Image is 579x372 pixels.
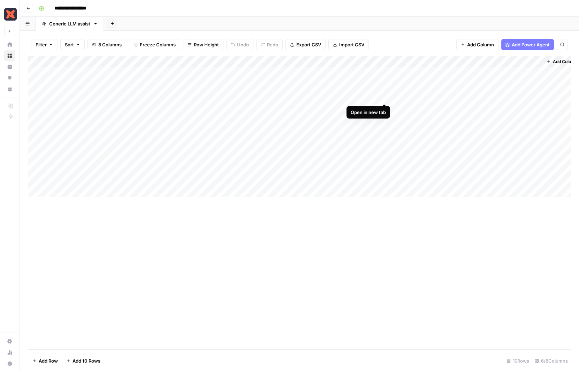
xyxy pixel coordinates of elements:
a: Your Data [4,84,15,95]
span: Filter [36,41,47,48]
span: Export CSV [296,41,321,48]
a: Insights [4,61,15,73]
button: Add Row [28,355,62,366]
button: Import CSV [328,39,369,50]
a: Generic LLM assist [36,17,104,31]
span: Redo [267,41,278,48]
button: Add 10 Rows [62,355,105,366]
a: Usage [4,347,15,358]
img: Marketing - dbt Labs Logo [4,8,17,21]
div: Generic LLM assist [49,20,90,27]
button: Redo [256,39,283,50]
button: Help + Support [4,358,15,369]
button: Export CSV [285,39,326,50]
button: Undo [226,39,253,50]
a: Home [4,39,15,50]
span: Import CSV [339,41,364,48]
a: Opportunities [4,73,15,84]
button: Add Power Agent [501,39,554,50]
span: Add Column [467,41,494,48]
span: Sort [65,41,74,48]
button: Row Height [183,39,223,50]
span: Add Column [553,59,577,65]
span: Add Row [39,357,58,364]
button: Freeze Columns [129,39,180,50]
button: Filter [31,39,58,50]
span: Undo [237,41,249,48]
span: Row Height [194,41,219,48]
button: 8 Columns [87,39,126,50]
a: Browse [4,50,15,61]
span: Freeze Columns [140,41,176,48]
div: Open in new tab [351,109,386,116]
a: Settings [4,336,15,347]
span: 8 Columns [98,41,122,48]
button: Sort [60,39,85,50]
button: Workspace: Marketing - dbt Labs [4,6,15,23]
span: Add Power Agent [512,41,550,48]
span: Add 10 Rows [73,357,100,364]
div: 6/8 Columns [532,355,571,366]
div: 10 Rows [504,355,532,366]
button: Add Column [456,39,498,50]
